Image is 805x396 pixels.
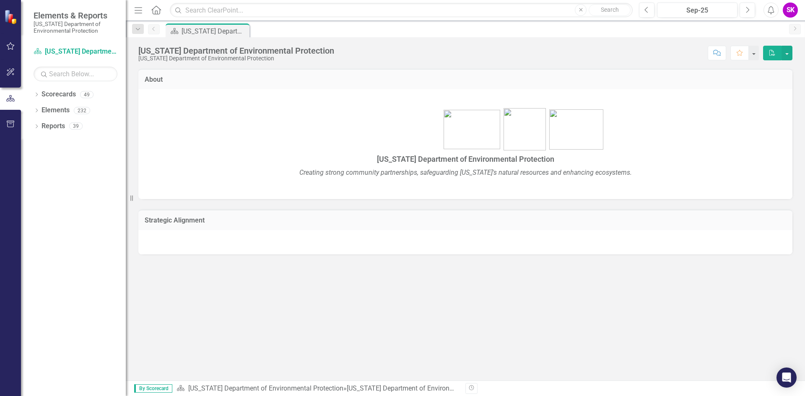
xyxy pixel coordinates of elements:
div: Sep-25 [660,5,735,16]
h3: Strategic Alignment [145,217,786,224]
a: Elements [42,106,70,115]
img: ClearPoint Strategy [4,9,19,24]
button: SK [783,3,798,18]
a: [US_STATE] Department of Environmental Protection [188,384,343,392]
button: Search [589,4,631,16]
span: Elements & Reports [34,10,117,21]
div: [US_STATE] Department of Environmental Protection [347,384,502,392]
div: [US_STATE] Department of Environmental Protection [138,55,334,62]
div: 39 [69,123,83,130]
div: » [177,384,459,393]
img: bhsp1.png [444,110,500,149]
div: 49 [80,91,93,98]
a: Scorecards [42,90,76,99]
span: By Scorecard [134,384,172,393]
em: Creating strong community partnerships, safeguarding [US_STATE]'s natural resources and enhancing... [299,168,632,176]
div: [US_STATE] Department of Environmental Protection [138,46,334,55]
div: [US_STATE] Department of Environmental Protection [182,26,247,36]
button: Sep-25 [657,3,737,18]
div: Open Intercom Messenger [776,368,797,388]
input: Search ClearPoint... [170,3,633,18]
h3: About [145,76,786,83]
img: bird1.png [549,109,603,150]
a: Reports [42,122,65,131]
a: [US_STATE] Department of Environmental Protection [34,47,117,57]
img: FL-DEP-LOGO-color-sam%20v4.jpg [504,108,546,150]
small: [US_STATE] Department of Environmental Protection [34,21,117,34]
div: 232 [74,107,90,114]
span: [US_STATE] Department of Environmental Protection [377,155,554,163]
span: Search [601,6,619,13]
input: Search Below... [34,67,117,81]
